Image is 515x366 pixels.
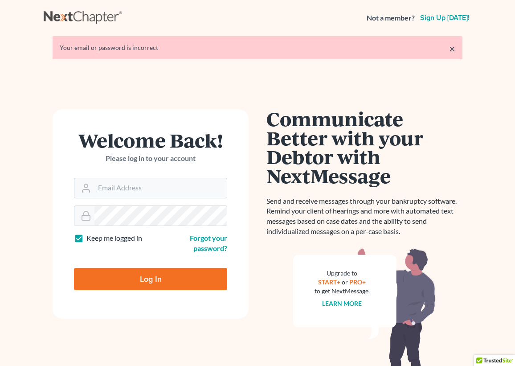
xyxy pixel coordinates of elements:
p: Send and receive messages through your bankruptcy software. Remind your client of hearings and mo... [266,196,462,237]
h1: Welcome Back! [74,131,227,150]
a: PRO+ [350,278,366,286]
a: START+ [319,278,341,286]
h1: Communicate Better with your Debtor with NextMessage [266,109,462,185]
div: Your email or password is incorrect [60,43,455,52]
a: Sign up [DATE]! [418,14,471,21]
input: Email Address [94,178,227,198]
strong: Not a member? [367,13,415,23]
a: Learn more [323,300,362,307]
a: Forgot your password? [190,234,227,252]
a: × [449,43,455,54]
p: Please log in to your account [74,153,227,164]
input: Log In [74,268,227,290]
div: Upgrade to [315,269,370,278]
div: to get NextMessage. [315,287,370,296]
span: or [342,278,348,286]
label: Keep me logged in [86,233,142,243]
